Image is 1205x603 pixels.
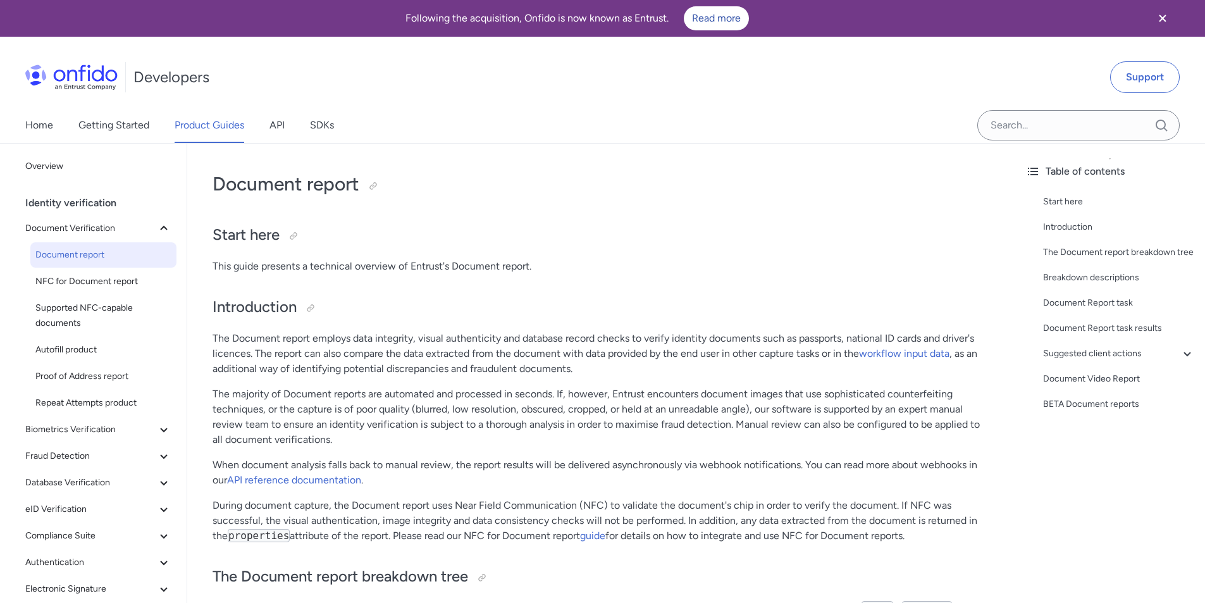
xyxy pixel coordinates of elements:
a: SDKs [310,108,334,143]
svg: Close banner [1155,11,1170,26]
span: Biometrics Verification [25,422,156,437]
span: Repeat Attempts product [35,395,171,411]
p: The Document report employs data integrity, visual authenticity and database record checks to ver... [213,331,990,376]
button: Authentication [20,550,176,575]
button: Document Verification [20,216,176,241]
h2: Introduction [213,297,990,318]
a: NFC for Document report [30,269,176,294]
a: Introduction [1043,220,1195,235]
h2: Start here [213,225,990,246]
a: API [269,108,285,143]
span: NFC for Document report [35,274,171,289]
img: Onfido Logo [25,65,118,90]
a: Overview [20,154,176,179]
div: Following the acquisition, Onfido is now known as Entrust. [15,6,1139,30]
button: Fraud Detection [20,444,176,469]
span: eID Verification [25,502,156,517]
code: properties [228,529,290,542]
a: API reference documentation [227,474,361,486]
span: Fraud Detection [25,449,156,464]
p: The majority of Document reports are automated and processed in seconds. If, however, Entrust enc... [213,387,990,447]
a: Start here [1043,194,1195,209]
a: Repeat Attempts product [30,390,176,416]
h2: The Document report breakdown tree [213,566,990,588]
span: Electronic Signature [25,581,156,597]
a: The Document report breakdown tree [1043,245,1195,260]
span: Document Verification [25,221,156,236]
button: Compliance Suite [20,523,176,549]
div: Identity verification [25,190,182,216]
a: Document Report task [1043,295,1195,311]
span: Supported NFC-capable documents [35,301,171,331]
a: Document Video Report [1043,371,1195,387]
a: Getting Started [78,108,149,143]
a: Support [1110,61,1180,93]
a: guide [580,530,605,542]
button: eID Verification [20,497,176,522]
a: Home [25,108,53,143]
h1: Developers [133,67,209,87]
button: Close banner [1139,3,1186,34]
a: Product Guides [175,108,244,143]
input: Onfido search input field [977,110,1180,140]
button: Biometrics Verification [20,417,176,442]
a: Autofill product [30,337,176,363]
a: workflow input data [859,347,949,359]
span: Proof of Address report [35,369,171,384]
a: Document report [30,242,176,268]
span: Compliance Suite [25,528,156,544]
h1: Document report [213,171,990,197]
p: When document analysis falls back to manual review, the report results will be delivered asynchro... [213,457,990,488]
div: Table of contents [1025,164,1195,179]
button: Electronic Signature [20,576,176,602]
a: Breakdown descriptions [1043,270,1195,285]
a: Read more [684,6,749,30]
span: Autofill product [35,342,171,357]
a: BETA Document reports [1043,397,1195,412]
span: Database Verification [25,475,156,490]
a: Supported NFC-capable documents [30,295,176,336]
p: During document capture, the Document report uses Near Field Communication (NFC) to validate the ... [213,498,990,544]
span: Document report [35,247,171,263]
span: Authentication [25,555,156,570]
button: Database Verification [20,470,176,495]
span: Overview [25,159,171,174]
a: Suggested client actions [1043,346,1195,361]
a: Document Report task results [1043,321,1195,336]
p: This guide presents a technical overview of Entrust's Document report. [213,259,990,274]
a: Proof of Address report [30,364,176,389]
